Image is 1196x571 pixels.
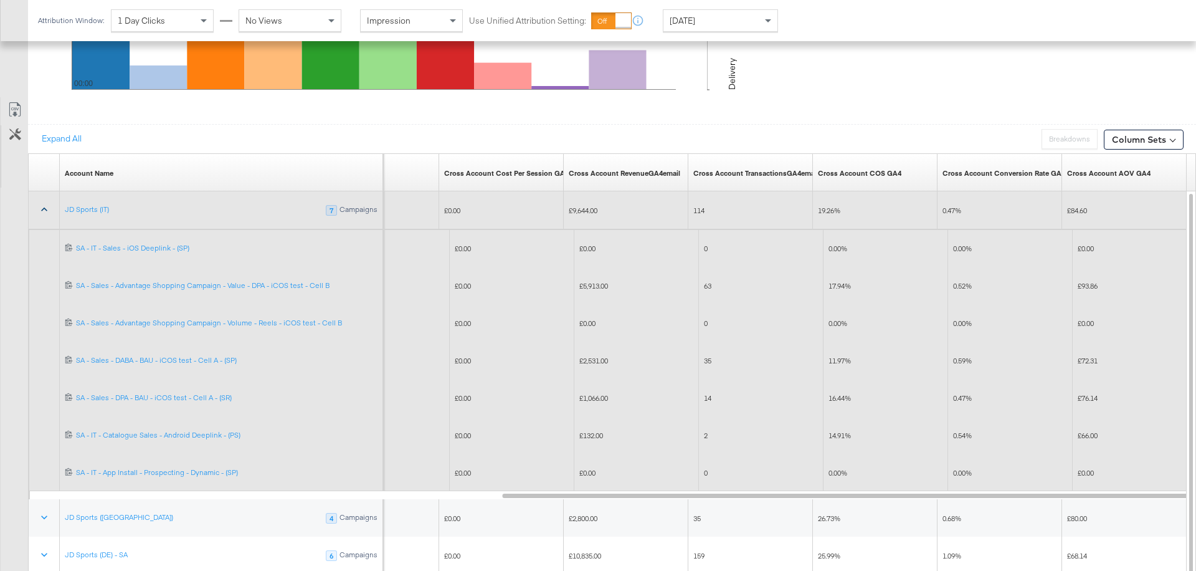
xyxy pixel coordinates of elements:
a: Describe this metric [569,168,680,178]
span: 11.97% [828,356,851,365]
a: SA - IT - Sales - iOS Deeplink - (SP) [76,243,378,254]
span: £10,835.00 [569,551,601,560]
div: Cross Account Conversion Rate GA4 [942,168,1065,178]
span: Impression [367,15,411,26]
div: 6 [326,550,337,562]
span: 17.94% [828,281,851,290]
div: Campaigns [339,205,378,216]
span: £76.14 [1078,393,1098,403]
span: 0 [704,319,708,328]
span: £2,800.00 [569,514,597,523]
label: Use Unified Attribution Setting: [469,15,586,27]
a: SA - Sales - Advantage Shopping Campaign - Volume - Reels - iCOS test - Cell B [76,318,378,329]
a: SA - Sales - DABA - BAU - iCOS test - Cell A - (SP) [76,355,378,366]
span: £0.00 [444,206,460,215]
span: £0.00 [1078,319,1094,328]
span: £93.86 [1078,281,1098,290]
span: £0.00 [455,468,471,477]
span: 0.52% [953,281,972,290]
span: 0.00% [953,244,972,253]
span: 16.44% [828,393,851,403]
span: 35 [704,356,711,365]
span: 0.54% [953,431,972,440]
a: Your ad account name [65,168,113,178]
span: £0.00 [444,551,460,560]
div: 4 [326,513,337,524]
a: Cross Account Conversion rate GA4 [942,168,1065,178]
span: 0.47% [942,206,961,215]
div: 7 [326,205,337,216]
span: £0.00 [455,431,471,440]
span: 14.91% [828,431,851,440]
button: Expand All [33,128,90,150]
span: £0.00 [455,393,471,403]
a: Describe this metric [693,168,819,178]
a: Cross Account AOV GA4 [1067,168,1151,178]
span: 25.99% [818,551,840,560]
span: 0 [704,244,708,253]
span: £0.00 [444,514,460,523]
span: £0.00 [1078,244,1094,253]
a: SA - IT - Catalogue Sales - Android Deeplink - (PS) [76,430,378,441]
span: £5,913.00 [579,281,608,290]
span: 0.00% [828,319,847,328]
a: SA - Sales - DPA - BAU - iCOS test - Cell A - (SR) [76,393,378,403]
span: 0 [704,468,708,477]
span: £68.14 [1067,551,1087,560]
span: £0.00 [1078,468,1094,477]
span: £1,066.00 [579,393,608,403]
a: Cross Account Cost Per Session GA4 [444,168,569,178]
span: £0.00 [579,244,596,253]
span: 0.00% [953,468,972,477]
span: 14 [704,393,711,403]
span: £9,644.00 [569,206,597,215]
span: 35 [693,514,701,523]
span: £132.00 [579,431,603,440]
a: JD Sports (DE) - SA [65,550,128,560]
span: £0.00 [579,468,596,477]
span: £0.00 [455,356,471,365]
span: [DATE] [670,15,695,26]
span: 1 Day Clicks [118,15,165,26]
span: 114 [693,206,705,215]
span: £0.00 [455,244,471,253]
span: £2,531.00 [579,356,608,365]
div: Cross Account TransactionsGA4email [693,168,819,178]
button: Column Sets [1104,130,1184,150]
span: 0.00% [828,468,847,477]
span: 19.26% [818,206,840,215]
div: Cross Account RevenueGA4email [569,168,680,178]
span: 0.59% [953,356,972,365]
div: Campaigns [339,513,378,524]
span: £0.00 [455,281,471,290]
div: Account Name [65,168,113,178]
span: 0.47% [953,393,972,403]
span: No Views [245,15,282,26]
span: 0.00% [953,319,972,328]
div: Attribution Window: [37,16,105,25]
a: JD Sports ([GEOGRAPHIC_DATA]) [65,512,173,522]
span: 0.00% [828,244,847,253]
span: 63 [704,281,711,290]
span: £72.31 [1078,356,1098,365]
span: £84.60 [1067,206,1087,215]
span: 0.68% [942,514,961,523]
span: 1.09% [942,551,961,560]
a: JD Sports (IT) [65,204,109,214]
span: £0.00 [579,319,596,328]
div: Campaigns [339,550,378,562]
span: £80.00 [1067,514,1087,523]
a: Cross Account COS GA4 [818,168,901,178]
span: £66.00 [1078,431,1098,440]
span: 159 [693,551,705,560]
a: SA - IT - App Install - Prospecting - Dynamic - (SP) [76,468,378,478]
a: SA - Sales - Advantage Shopping Campaign - Value - DPA - iCOS test - Cell B [76,281,378,291]
span: £0.00 [455,319,471,328]
span: 26.73% [818,514,840,523]
span: 2 [704,431,708,440]
text: Delivery [726,58,738,90]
